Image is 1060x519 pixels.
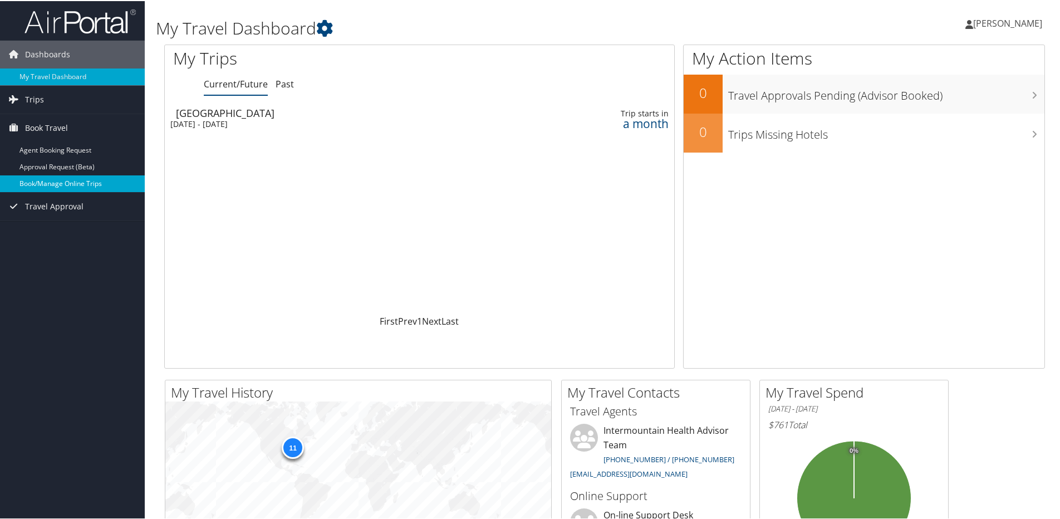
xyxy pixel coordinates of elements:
[728,120,1044,141] h3: Trips Missing Hotels
[156,16,754,39] h1: My Travel Dashboard
[441,314,459,326] a: Last
[570,468,688,478] a: [EMAIL_ADDRESS][DOMAIN_NAME]
[417,314,422,326] a: 1
[380,314,398,326] a: First
[282,435,304,458] div: 11
[684,74,1044,112] a: 0Travel Approvals Pending (Advisor Booked)
[973,16,1042,28] span: [PERSON_NAME]
[728,81,1044,102] h3: Travel Approvals Pending (Advisor Booked)
[25,113,68,141] span: Book Travel
[768,418,940,430] h6: Total
[684,112,1044,151] a: 0Trips Missing Hotels
[24,7,136,33] img: airportal-logo.png
[557,107,669,117] div: Trip starts in
[25,85,44,112] span: Trips
[570,403,742,418] h3: Travel Agents
[965,6,1053,39] a: [PERSON_NAME]
[25,192,84,219] span: Travel Approval
[173,46,454,69] h1: My Trips
[684,46,1044,69] h1: My Action Items
[171,382,551,401] h2: My Travel History
[567,382,750,401] h2: My Travel Contacts
[25,40,70,67] span: Dashboards
[398,314,417,326] a: Prev
[850,447,858,453] tspan: 0%
[557,117,669,128] div: a month
[204,77,268,89] a: Current/Future
[565,423,747,482] li: Intermountain Health Advisor Team
[422,314,441,326] a: Next
[684,82,723,101] h2: 0
[176,107,495,117] div: [GEOGRAPHIC_DATA]
[170,118,490,128] div: [DATE] - [DATE]
[768,418,788,430] span: $761
[768,403,940,413] h6: [DATE] - [DATE]
[570,487,742,503] h3: Online Support
[603,453,734,463] a: [PHONE_NUMBER] / [PHONE_NUMBER]
[765,382,948,401] h2: My Travel Spend
[276,77,294,89] a: Past
[684,121,723,140] h2: 0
